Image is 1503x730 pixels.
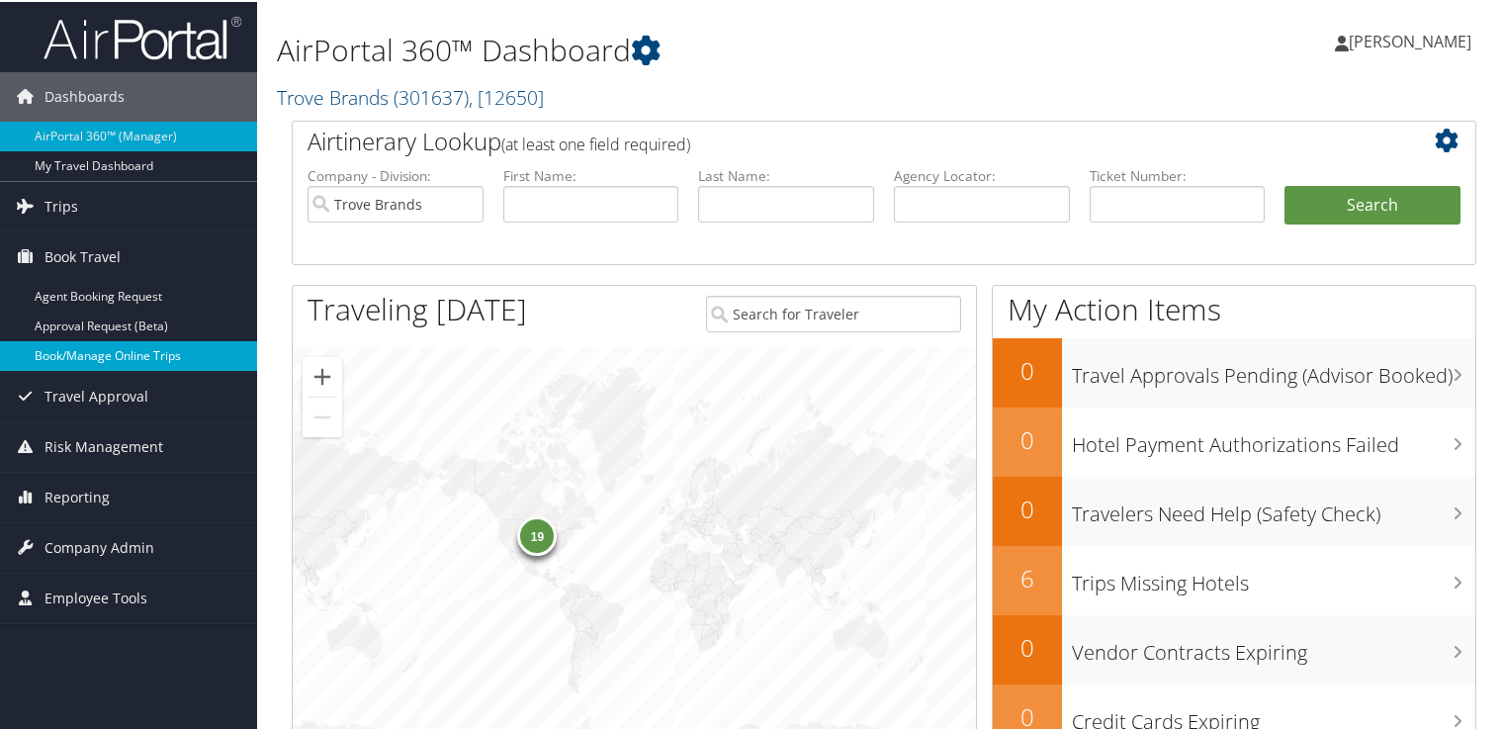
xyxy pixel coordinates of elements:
span: Risk Management [44,420,163,470]
img: airportal-logo.png [44,13,241,59]
h2: 0 [993,421,1062,455]
h2: Airtinerary Lookup [308,123,1362,156]
h3: Travelers Need Help (Safety Check) [1072,489,1475,526]
a: 0Travelers Need Help (Safety Check) [993,475,1475,544]
a: [PERSON_NAME] [1335,10,1491,69]
span: [PERSON_NAME] [1349,29,1471,50]
h3: Trips Missing Hotels [1072,558,1475,595]
span: Reporting [44,471,110,520]
a: 0Vendor Contracts Expiring [993,613,1475,683]
a: 0Travel Approvals Pending (Advisor Booked) [993,336,1475,406]
span: ( 301637 ) [394,82,469,109]
h2: 0 [993,491,1062,524]
h1: Traveling [DATE] [308,287,527,328]
a: 0Hotel Payment Authorizations Failed [993,406,1475,475]
span: Company Admin [44,521,154,571]
label: Last Name: [698,164,874,184]
h3: Travel Approvals Pending (Advisor Booked) [1072,350,1475,388]
span: (at least one field required) [501,132,690,153]
h2: 0 [993,629,1062,663]
label: First Name: [503,164,679,184]
span: Trips [44,180,78,229]
label: Ticket Number: [1090,164,1266,184]
button: Zoom out [303,396,342,435]
h2: 0 [993,352,1062,386]
h3: Vendor Contracts Expiring [1072,627,1475,665]
a: 6Trips Missing Hotels [993,544,1475,613]
h1: My Action Items [993,287,1475,328]
span: Employee Tools [44,572,147,621]
button: Search [1284,184,1460,224]
a: Trove Brands [277,82,544,109]
div: 19 [518,514,558,554]
span: Dashboards [44,70,125,120]
span: Book Travel [44,230,121,280]
h1: AirPortal 360™ Dashboard [277,28,1087,69]
label: Agency Locator: [894,164,1070,184]
h2: 6 [993,560,1062,593]
span: , [ 12650 ] [469,82,544,109]
button: Zoom in [303,355,342,395]
label: Company - Division: [308,164,484,184]
input: Search for Traveler [706,294,961,330]
span: Travel Approval [44,370,148,419]
h3: Hotel Payment Authorizations Failed [1072,419,1475,457]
